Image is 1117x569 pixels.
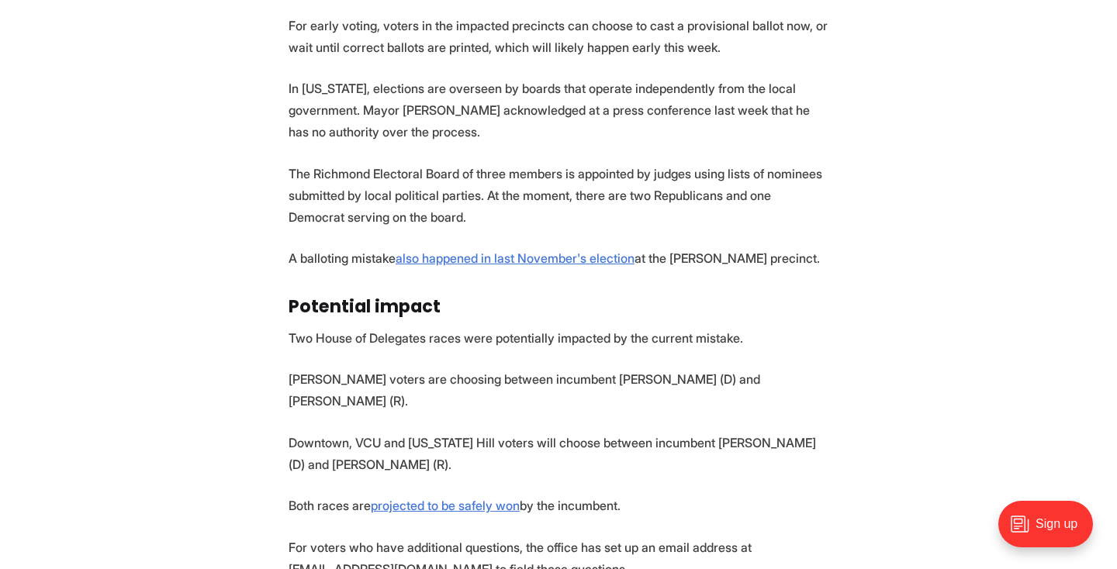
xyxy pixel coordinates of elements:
p: [PERSON_NAME] voters are choosing between incumbent [PERSON_NAME] (D) and [PERSON_NAME] (R). [289,368,828,412]
p: In [US_STATE], elections are overseen by boards that operate independently from the local governm... [289,78,828,143]
p: Downtown, VCU and [US_STATE] Hill voters will choose between incumbent [PERSON_NAME] (D) and [PER... [289,432,828,475]
h3: Potential impact [289,297,828,317]
iframe: portal-trigger [985,493,1117,569]
p: Two House of Delegates races were potentially impacted by the current mistake. [289,327,828,349]
a: projected to be safely won [371,498,520,513]
p: A balloting mistake at the [PERSON_NAME] precinct. [289,247,828,269]
p: Both races are by the incumbent. [289,495,828,516]
p: The Richmond Electoral Board of three members is appointed by judges using lists of nominees subm... [289,163,828,228]
a: also happened in last November's election [396,250,635,266]
p: For early voting, voters in the impacted precincts can choose to cast a provisional ballot now, o... [289,15,828,58]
